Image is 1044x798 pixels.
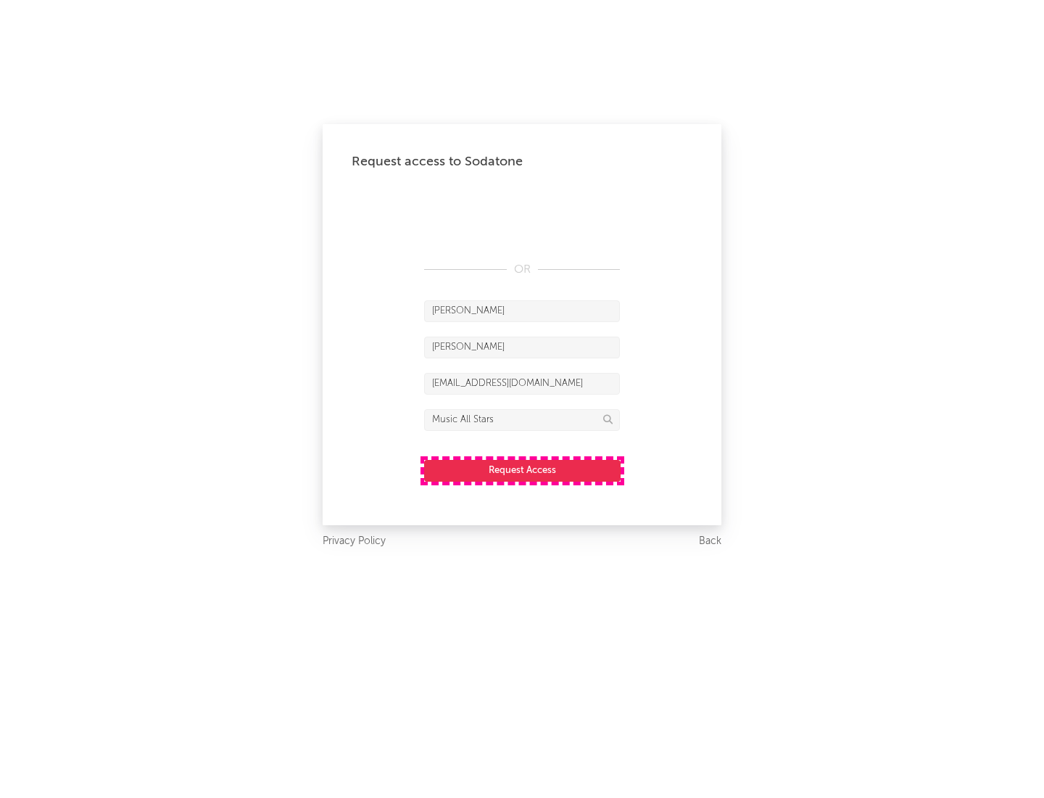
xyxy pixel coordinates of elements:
input: First Name [424,300,620,322]
a: Privacy Policy [323,532,386,551]
a: Back [699,532,721,551]
input: Division [424,409,620,431]
div: OR [424,261,620,279]
div: Request access to Sodatone [352,153,692,170]
button: Request Access [424,460,621,482]
input: Last Name [424,337,620,358]
input: Email [424,373,620,395]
